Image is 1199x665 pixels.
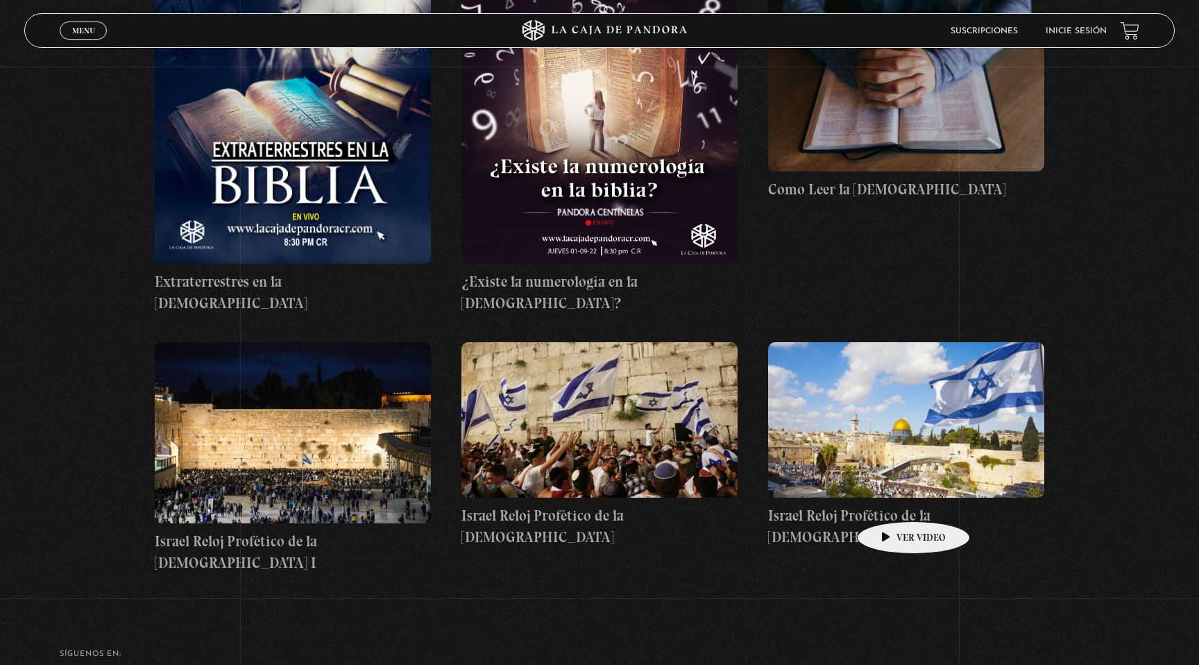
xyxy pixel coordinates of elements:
h4: Israel Reloj Profético de la [DEMOGRAPHIC_DATA] I [155,530,431,574]
a: View your shopping cart [1121,22,1139,40]
h4: Como Leer la [DEMOGRAPHIC_DATA] [768,178,1044,201]
h4: Israel Reloj Profético de la [DEMOGRAPHIC_DATA] [461,505,738,548]
h4: Extraterrestres en la [DEMOGRAPHIC_DATA] [155,271,431,314]
a: Inicie sesión [1046,27,1107,35]
a: Israel Reloj Profético de la [DEMOGRAPHIC_DATA] I [155,342,431,574]
h4: SÍguenos en: [60,650,1139,658]
span: Menu [72,26,95,35]
h4: Israel Reloj Profético de la [DEMOGRAPHIC_DATA] III [768,505,1044,548]
a: Israel Reloj Profético de la [DEMOGRAPHIC_DATA] III [768,342,1044,548]
a: Suscripciones [951,27,1018,35]
a: Israel Reloj Profético de la [DEMOGRAPHIC_DATA] [461,342,738,548]
h4: ¿Existe la numerología en la [DEMOGRAPHIC_DATA]? [461,271,738,314]
span: Cerrar [67,38,100,48]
